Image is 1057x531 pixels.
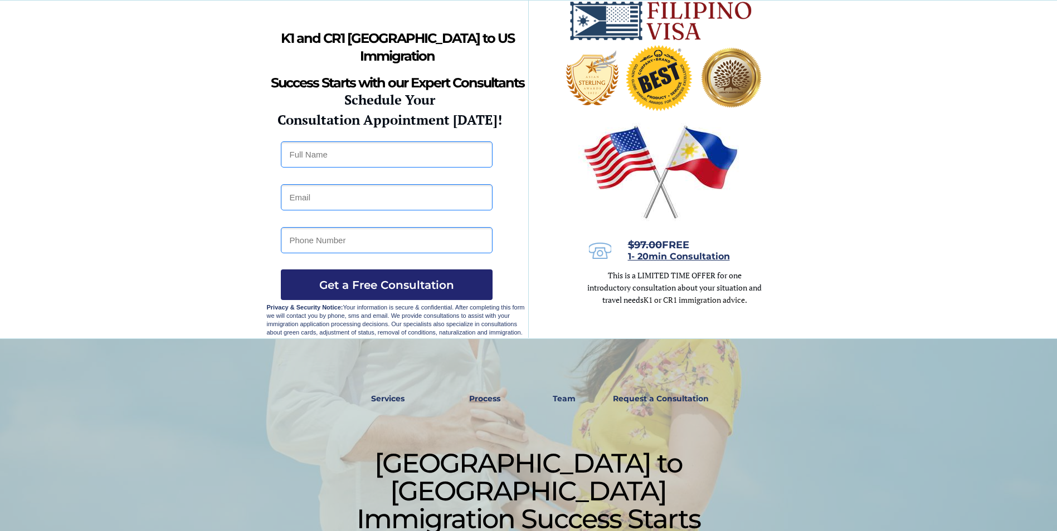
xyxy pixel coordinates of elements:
[613,394,709,404] strong: Request a Consultation
[281,227,493,253] input: Phone Number
[644,294,747,305] span: K1 or CR1 immigration advice.
[464,386,506,412] a: Process
[267,304,343,311] strong: Privacy & Security Notice:
[281,30,514,64] strong: K1 and CR1 [GEOGRAPHIC_DATA] to US Immigration
[628,252,730,261] a: 1- 20min Consultation
[553,394,576,404] strong: Team
[628,239,662,251] s: $97.00
[277,111,502,129] strong: Consultation Appointment [DATE]!
[281,141,493,168] input: Full Name
[281,184,493,210] input: Email
[628,251,730,262] span: 1- 20min Consultation
[371,394,405,404] strong: Services
[364,386,412,412] a: Services
[281,278,493,292] span: Get a Free Consultation
[271,75,524,91] strong: Success Starts with our Expert Consultants
[628,239,689,251] span: FREE
[281,269,493,300] button: Get a Free Consultation
[545,386,583,412] a: Team
[587,270,762,305] span: This is a LIMITED TIME OFFER for one introductory consultation about your situation and travel needs
[344,91,435,109] strong: Schedule Your
[469,394,500,404] strong: Process
[608,386,714,412] a: Request a Consultation
[267,304,525,336] span: Your information is secure & confidential. After completing this form we will contact you by phon...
